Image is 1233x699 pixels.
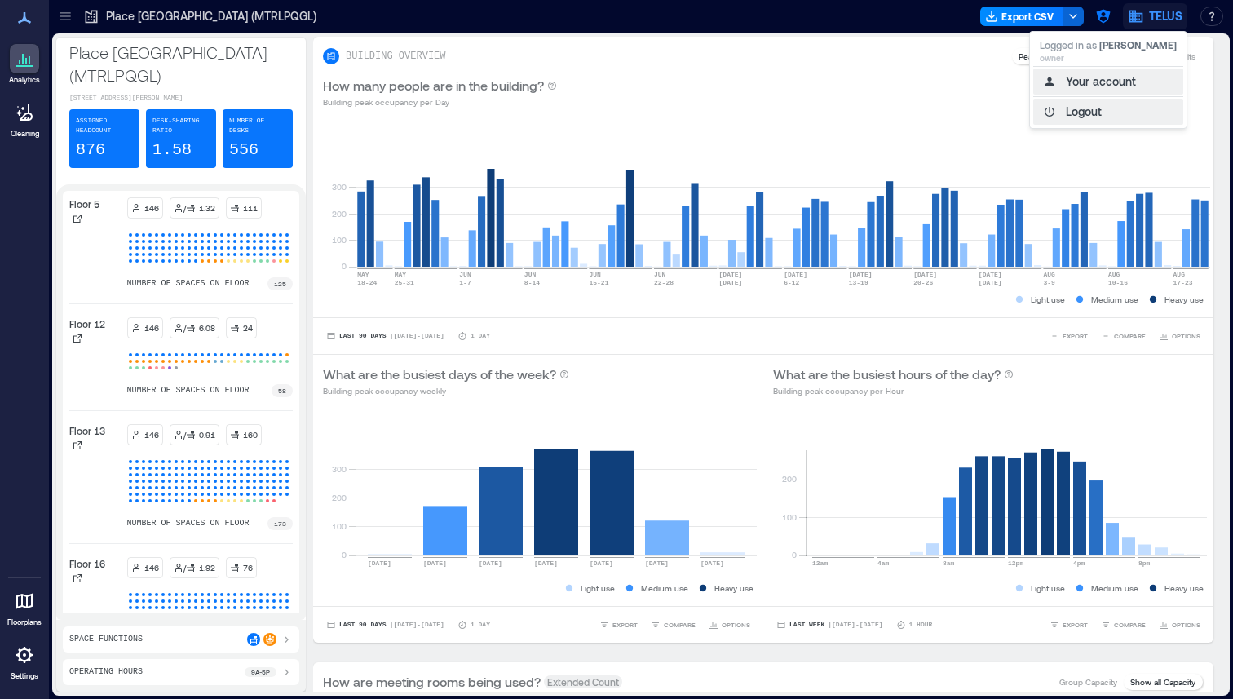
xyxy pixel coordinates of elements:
[323,95,557,108] p: Building peak occupancy per Day
[1149,8,1182,24] span: TELUS
[152,139,192,161] p: 1.58
[1123,3,1187,29] button: TELUS
[332,182,347,192] tspan: 300
[524,271,537,278] text: JUN
[849,279,868,286] text: 13-19
[144,428,159,441] p: 146
[812,560,828,567] text: 12am
[849,271,873,278] text: [DATE]
[332,209,347,219] tspan: 200
[69,557,105,570] p: Floor 16
[654,271,666,278] text: JUN
[1173,279,1193,286] text: 17-23
[1108,271,1120,278] text: AUG
[459,279,471,286] text: 1-7
[395,279,414,286] text: 25-31
[590,279,609,286] text: 15-21
[4,93,45,144] a: Cleaning
[357,271,369,278] text: MAY
[127,384,250,397] p: number of spaces on floor
[979,279,1002,286] text: [DATE]
[9,75,40,85] p: Analytics
[7,617,42,627] p: Floorplans
[1046,617,1091,633] button: EXPORT
[705,617,753,633] button: OPTIONS
[590,271,602,278] text: JUN
[773,384,1014,397] p: Building peak occupancy per Hour
[1008,560,1023,567] text: 12pm
[183,561,186,574] p: /
[323,76,544,95] p: How many people are in the building?
[1040,38,1177,51] p: Logged in as
[773,365,1001,384] p: What are the busiest hours of the day?
[909,620,933,630] p: 1 Hour
[144,321,159,334] p: 146
[1059,675,1117,688] p: Group Capacity
[1063,331,1088,341] span: EXPORT
[1173,271,1186,278] text: AUG
[590,560,613,567] text: [DATE]
[722,620,750,630] span: OPTIONS
[714,582,753,595] p: Heavy use
[11,671,38,681] p: Settings
[641,582,688,595] p: Medium use
[1114,620,1146,630] span: COMPARE
[199,321,215,334] p: 6.08
[144,201,159,215] p: 146
[346,50,445,63] p: BUILDING OVERVIEW
[1091,582,1138,595] p: Medium use
[524,279,540,286] text: 8-14
[1108,279,1128,286] text: 10-16
[1046,328,1091,344] button: EXPORT
[700,560,724,567] text: [DATE]
[144,561,159,574] p: 146
[1114,331,1146,341] span: COMPARE
[1098,617,1149,633] button: COMPARE
[69,666,143,679] p: Operating Hours
[229,139,259,161] p: 556
[69,41,293,86] p: Place [GEOGRAPHIC_DATA] (MTRLPQGL)
[357,279,377,286] text: 18-24
[943,560,955,567] text: 8am
[274,519,286,529] p: 173
[1138,560,1151,567] text: 8pm
[782,474,797,484] tspan: 200
[581,582,615,595] p: Light use
[664,620,696,630] span: COMPARE
[1172,620,1200,630] span: OPTIONS
[251,667,270,677] p: 9a - 5p
[106,8,316,24] p: Place [GEOGRAPHIC_DATA] (MTRLPQGL)
[1098,328,1149,344] button: COMPARE
[612,620,638,630] span: EXPORT
[1164,293,1204,306] p: Heavy use
[1019,50,1036,63] p: Peak
[423,560,447,567] text: [DATE]
[1073,560,1085,567] text: 4pm
[127,277,250,290] p: number of spaces on floor
[1091,293,1138,306] p: Medium use
[782,512,797,522] tspan: 100
[647,617,699,633] button: COMPARE
[69,633,143,646] p: Space Functions
[479,560,502,567] text: [DATE]
[332,493,347,502] tspan: 200
[913,271,937,278] text: [DATE]
[471,620,490,630] p: 1 Day
[1043,279,1055,286] text: 3-9
[784,271,807,278] text: [DATE]
[1043,271,1055,278] text: AUG
[229,116,286,135] p: Number of Desks
[69,93,293,103] p: [STREET_ADDRESS][PERSON_NAME]
[719,271,743,278] text: [DATE]
[395,271,407,278] text: MAY
[1099,39,1177,51] span: [PERSON_NAME]
[183,428,186,441] p: /
[76,116,133,135] p: Assigned Headcount
[979,271,1002,278] text: [DATE]
[342,261,347,271] tspan: 0
[719,279,743,286] text: [DATE]
[4,39,45,90] a: Analytics
[645,560,669,567] text: [DATE]
[243,201,258,215] p: 111
[784,279,799,286] text: 6-12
